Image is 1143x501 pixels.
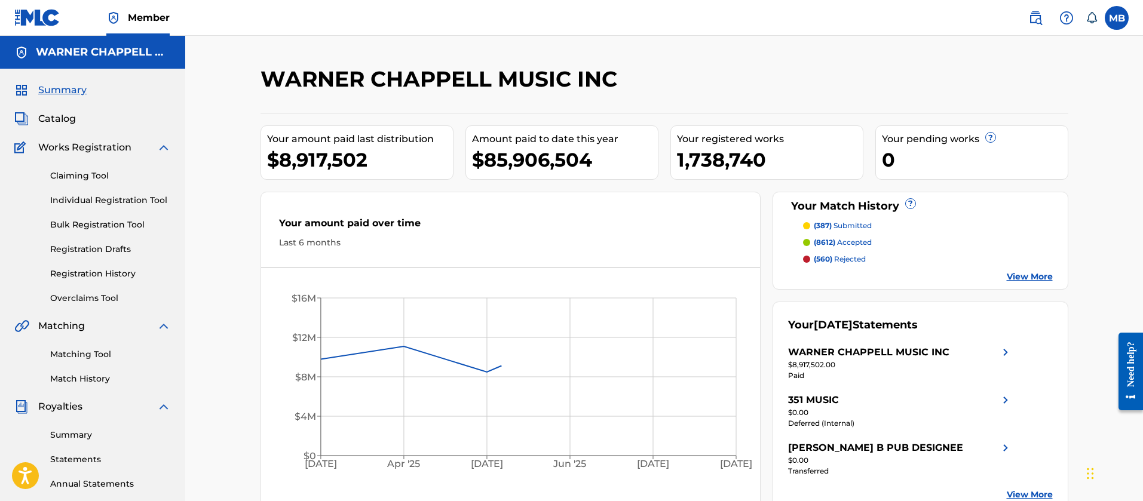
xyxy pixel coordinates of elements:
span: (560) [814,254,832,263]
img: right chevron icon [998,441,1013,455]
span: (8612) [814,238,835,247]
a: Overclaims Tool [50,292,171,305]
tspan: $0 [303,450,315,462]
div: Your amount paid over time [279,216,743,236]
img: Matching [14,319,29,333]
a: (560) rejected [803,254,1053,265]
div: User Menu [1105,6,1129,30]
div: Your Match History [788,198,1053,214]
img: help [1059,11,1074,25]
p: accepted [814,237,872,248]
div: Your amount paid last distribution [267,132,453,146]
span: Summary [38,83,87,97]
tspan: $8M [295,371,315,383]
img: expand [157,140,171,155]
a: (8612) accepted [803,237,1053,248]
p: submitted [814,220,872,231]
div: WARNER CHAPPELL MUSIC INC [788,345,949,359]
a: (387) submitted [803,220,1053,231]
div: $85,906,504 [472,146,658,173]
span: ? [986,133,995,142]
div: Deferred (Internal) [788,418,1013,429]
a: CatalogCatalog [14,112,76,126]
div: Last 6 months [279,236,743,249]
div: Your registered works [677,132,863,146]
a: Claiming Tool [50,170,171,182]
span: Catalog [38,112,76,126]
tspan: [DATE] [304,459,336,470]
tspan: Apr '25 [387,459,420,470]
a: 351 MUSICright chevron icon$0.00Deferred (Internal) [788,393,1013,429]
iframe: Resource Center [1110,324,1143,420]
div: $0.00 [788,407,1013,418]
img: Royalties [14,399,29,414]
tspan: $16M [291,293,315,304]
iframe: Chat Widget [1083,444,1143,501]
a: [PERSON_NAME] B PUB DESIGNEEright chevron icon$0.00Transferred [788,441,1013,477]
div: Amount paid to date this year [472,132,658,146]
span: (387) [814,221,832,230]
tspan: [DATE] [637,459,669,470]
div: Paid [788,370,1013,381]
div: Transferred [788,466,1013,477]
div: Drag [1087,456,1094,491]
a: Registration Drafts [50,243,171,256]
img: right chevron icon [998,393,1013,407]
img: MLC Logo [14,9,60,26]
a: Bulk Registration Tool [50,219,171,231]
a: View More [1007,271,1053,283]
div: Notifications [1086,12,1098,24]
span: Works Registration [38,140,131,155]
div: $0.00 [788,455,1013,466]
h2: WARNER CHAPPELL MUSIC INC [261,66,623,93]
div: 351 MUSIC [788,393,839,407]
h5: WARNER CHAPPELL MUSIC INC [36,45,171,59]
tspan: Jun '25 [553,459,586,470]
tspan: $12M [292,332,315,343]
div: Help [1055,6,1078,30]
a: Individual Registration Tool [50,194,171,207]
img: Summary [14,83,29,97]
span: [DATE] [814,318,853,331]
div: $8,917,502.00 [788,359,1013,370]
div: Your Statements [788,317,918,333]
div: 0 [882,146,1068,173]
a: WARNER CHAPPELL MUSIC INCright chevron icon$8,917,502.00Paid [788,345,1013,381]
img: Catalog [14,112,29,126]
div: Your pending works [882,132,1068,146]
a: SummarySummary [14,83,87,97]
img: search [1028,11,1043,25]
p: rejected [814,254,866,265]
tspan: [DATE] [471,459,503,470]
img: Works Registration [14,140,30,155]
a: Public Search [1024,6,1047,30]
tspan: [DATE] [720,459,752,470]
div: $8,917,502 [267,146,453,173]
a: View More [1007,488,1053,501]
div: 1,738,740 [677,146,863,173]
div: [PERSON_NAME] B PUB DESIGNEE [788,441,963,455]
tspan: $4M [294,411,315,422]
img: expand [157,399,171,414]
a: Statements [50,453,171,466]
a: Matching Tool [50,348,171,361]
span: Royalties [38,399,82,414]
span: Member [128,11,170,24]
span: ? [906,199,915,208]
a: Annual Statements [50,478,171,490]
a: Match History [50,373,171,385]
a: Registration History [50,268,171,280]
img: Accounts [14,45,29,60]
img: Top Rightsholder [106,11,121,25]
img: right chevron icon [998,345,1013,359]
a: Summary [50,429,171,441]
img: expand [157,319,171,333]
span: Matching [38,319,85,333]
